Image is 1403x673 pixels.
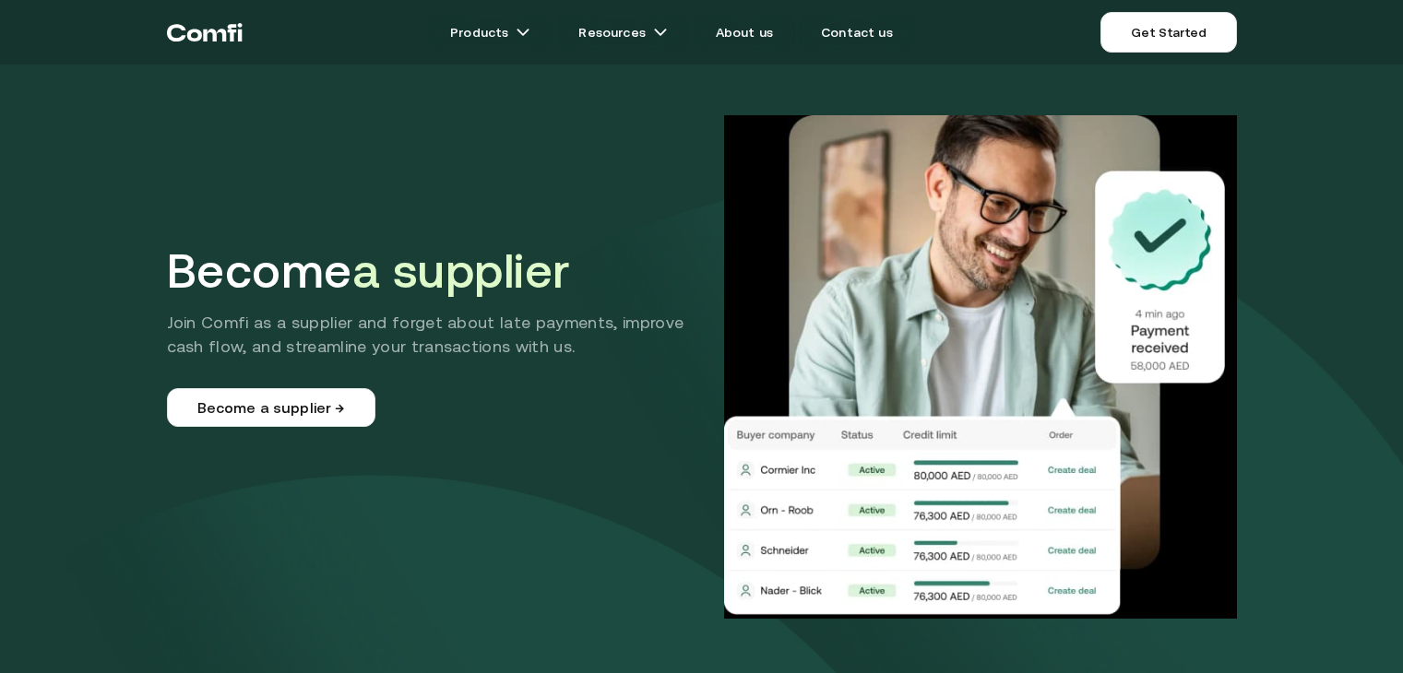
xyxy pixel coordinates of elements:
a: Resourcesarrow icons [556,14,689,51]
h1: Become [167,242,707,300]
p: Join Comfi as a supplier and forget about late payments, improve cash flow, and streamline your t... [167,311,707,359]
a: Get Started [1100,12,1236,53]
span: a supplier [352,243,570,298]
a: Contact us [799,14,915,51]
img: arrow icons [516,25,530,40]
img: arrow icons [653,25,668,40]
a: Productsarrow icons [428,14,553,51]
a: Become a supplier → [167,388,375,427]
a: Return to the top of the Comfi home page [167,5,243,60]
a: About us [694,14,795,51]
img: Supplier Hero Image [724,115,1237,619]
